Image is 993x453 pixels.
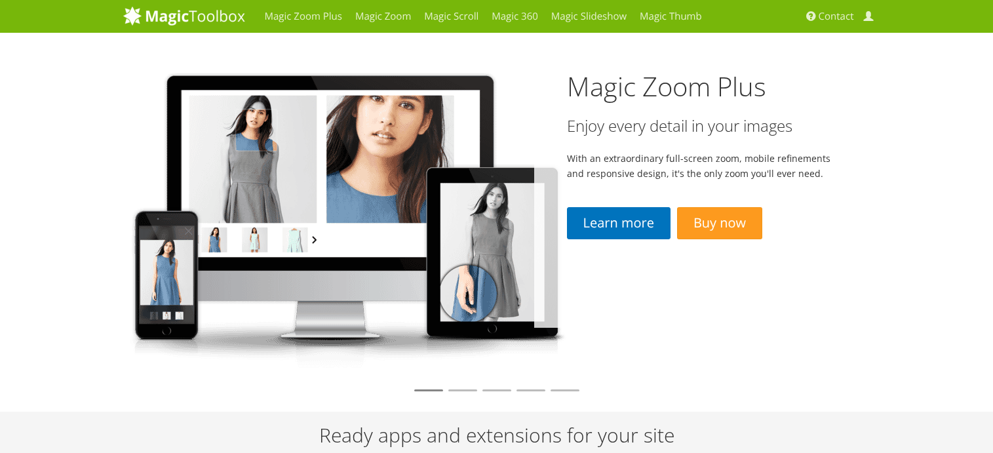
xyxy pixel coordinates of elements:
h2: Ready apps and extensions for your site [123,424,870,446]
a: Magic Zoom Plus [567,68,766,104]
img: magiczoomplus2-tablet.png [123,62,568,368]
span: Contact [819,10,854,23]
h3: Enjoy every detail in your images [567,117,838,134]
a: Learn more [567,207,671,239]
a: Buy now [677,207,762,239]
img: MagicToolbox.com - Image tools for your website [123,6,245,26]
p: With an extraordinary full-screen zoom, mobile refinements and responsive design, it's the only z... [567,151,838,181]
